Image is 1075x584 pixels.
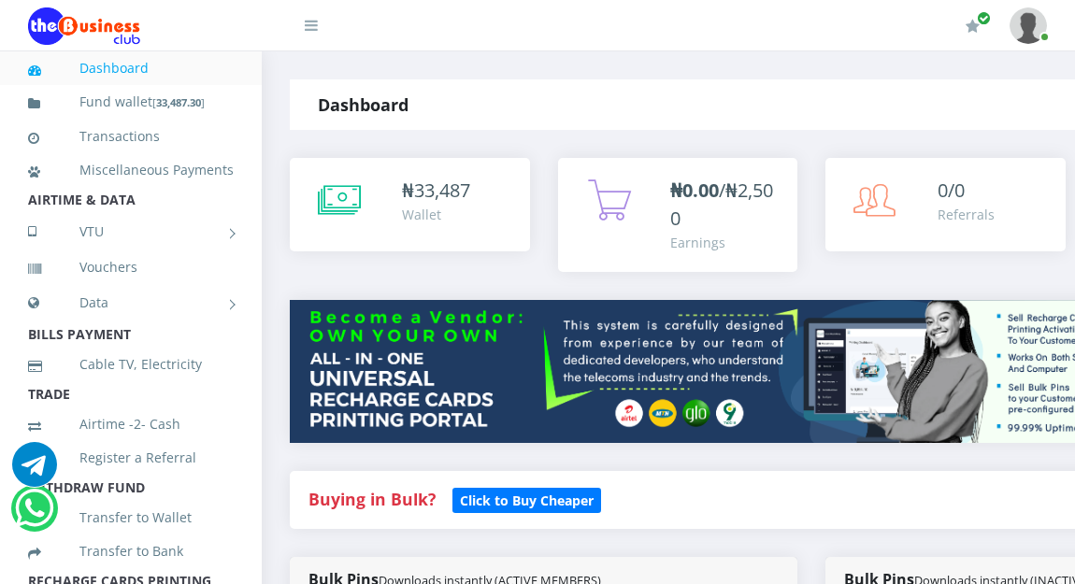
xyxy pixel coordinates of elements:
div: ₦ [402,177,470,205]
div: Wallet [402,205,470,224]
a: Miscellaneous Payments [28,149,234,192]
small: [ ] [152,95,205,109]
div: Referrals [938,205,995,224]
a: Fund wallet[33,487.30] [28,80,234,124]
img: Logo [28,7,140,45]
a: Cable TV, Electricity [28,343,234,386]
div: Earnings [670,233,780,252]
b: Click to Buy Cheaper [460,491,594,509]
a: Airtime -2- Cash [28,403,234,446]
b: 33,487.30 [156,95,201,109]
strong: Buying in Bulk? [308,488,436,510]
img: User [1010,7,1047,44]
strong: Dashboard [318,93,408,116]
a: Transfer to Wallet [28,496,234,539]
a: Click to Buy Cheaper [452,488,601,510]
a: Dashboard [28,47,234,90]
a: Chat for support [12,456,57,487]
a: Transfer to Bank [28,530,234,573]
span: 0/0 [938,178,965,203]
a: Data [28,279,234,326]
span: /₦2,500 [670,178,773,231]
span: Renew/Upgrade Subscription [977,11,991,25]
a: VTU [28,208,234,255]
a: Transactions [28,115,234,158]
a: ₦0.00/₦2,500 Earnings [558,158,798,272]
a: Vouchers [28,246,234,289]
a: 0/0 Referrals [825,158,1066,251]
a: Chat for support [15,500,53,531]
a: Register a Referral [28,436,234,479]
span: 33,487 [414,178,470,203]
b: ₦0.00 [670,178,719,203]
i: Renew/Upgrade Subscription [966,19,980,34]
a: ₦33,487 Wallet [290,158,530,251]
